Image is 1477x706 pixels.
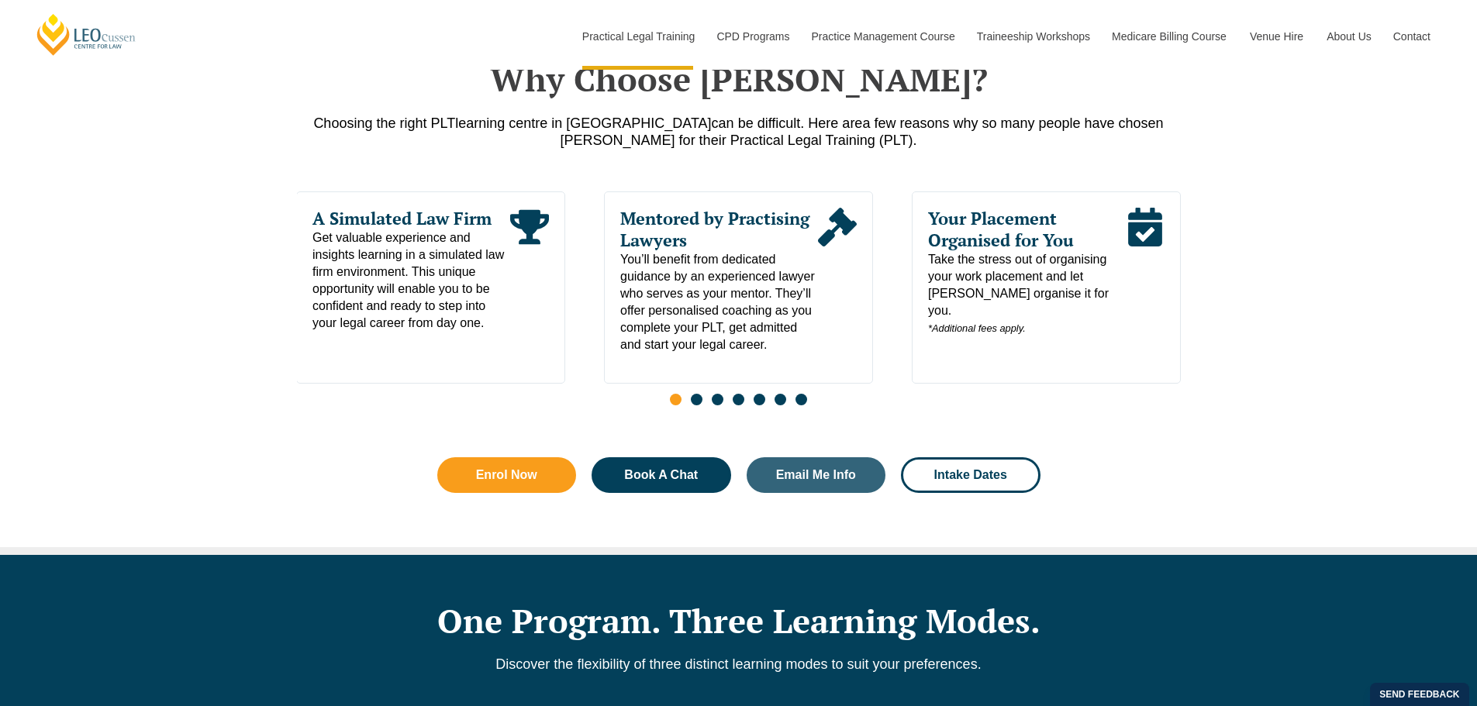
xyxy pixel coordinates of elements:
a: Venue Hire [1238,3,1315,70]
span: Get valuable experience and insights learning in a simulated law firm environment. This unique op... [312,229,510,332]
span: Intake Dates [934,469,1007,481]
span: Go to slide 5 [754,394,765,405]
a: About Us [1315,3,1382,70]
a: CPD Programs [705,3,799,70]
div: Read More [510,208,549,332]
span: Book A Chat [624,469,698,481]
a: Practice Management Course [800,3,965,70]
div: 2 / 7 [604,191,873,384]
div: Slides [297,191,1181,415]
a: Practical Legal Training [571,3,706,70]
span: Email Me Info [776,469,856,481]
span: Go to slide 3 [712,394,723,405]
p: a few reasons why so many people have chosen [PERSON_NAME] for their Practical Legal Training (PLT). [297,115,1181,149]
h2: One Program. Three Learning Modes. [297,601,1181,640]
span: Take the stress out of organising your work placement and let [PERSON_NAME] organise it for you. [928,251,1126,337]
span: Mentored by Practising Lawyers [620,208,818,251]
span: Go to slide 7 [795,394,807,405]
span: Choosing the right PLT [313,115,455,131]
em: *Additional fees apply. [928,322,1026,334]
span: Go to slide 2 [691,394,702,405]
div: Read More [1125,208,1164,337]
span: You’ll benefit from dedicated guidance by an experienced lawyer who serves as your mentor. They’l... [620,251,818,353]
span: Your Placement Organised for You [928,208,1126,251]
span: learning centre in [GEOGRAPHIC_DATA] [455,115,711,131]
span: Go to slide 6 [775,394,786,405]
span: A Simulated Law Firm [312,208,510,229]
div: 1 / 7 [296,191,565,384]
a: Traineeship Workshops [965,3,1100,70]
a: Email Me Info [747,457,886,493]
a: Intake Dates [901,457,1040,493]
span: Enrol Now [476,469,537,481]
a: Enrol Now [437,457,577,493]
p: Discover the flexibility of three distinct learning modes to suit your preferences. [297,656,1181,673]
span: Go to slide 1 [670,394,682,405]
h2: Why Choose [PERSON_NAME]? [297,60,1181,98]
a: Book A Chat [592,457,731,493]
span: Go to slide 4 [733,394,744,405]
div: Read More [818,208,857,353]
div: 3 / 7 [912,191,1181,384]
a: [PERSON_NAME] Centre for Law [35,12,138,57]
span: can be difficult. Here are [712,115,863,131]
a: Contact [1382,3,1442,70]
a: Medicare Billing Course [1100,3,1238,70]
